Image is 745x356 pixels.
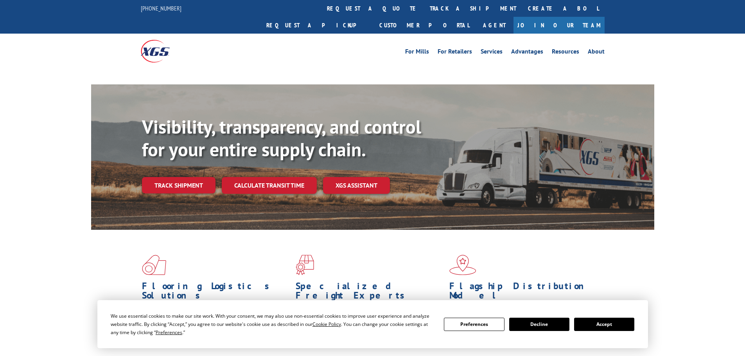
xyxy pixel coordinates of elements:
[574,318,634,331] button: Accept
[142,255,166,275] img: xgs-icon-total-supply-chain-intelligence-red
[405,48,429,57] a: For Mills
[449,281,597,304] h1: Flagship Distribution Model
[97,300,648,348] div: Cookie Consent Prompt
[373,17,475,34] a: Customer Portal
[449,255,476,275] img: xgs-icon-flagship-distribution-model-red
[552,48,579,57] a: Resources
[260,17,373,34] a: Request a pickup
[588,48,605,57] a: About
[142,281,290,304] h1: Flooring Logistics Solutions
[142,114,421,161] b: Visibility, transparency, and control for your entire supply chain.
[296,281,443,304] h1: Specialized Freight Experts
[142,177,215,193] a: Track shipment
[444,318,504,331] button: Preferences
[222,177,317,194] a: Calculate transit time
[111,312,434,336] div: We use essential cookies to make our site work. With your consent, we may also use non-essential ...
[296,255,314,275] img: xgs-icon-focused-on-flooring-red
[475,17,513,34] a: Agent
[481,48,503,57] a: Services
[513,17,605,34] a: Join Our Team
[438,48,472,57] a: For Retailers
[141,4,181,12] a: [PHONE_NUMBER]
[511,48,543,57] a: Advantages
[509,318,569,331] button: Decline
[323,177,390,194] a: XGS ASSISTANT
[156,329,182,336] span: Preferences
[312,321,341,327] span: Cookie Policy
